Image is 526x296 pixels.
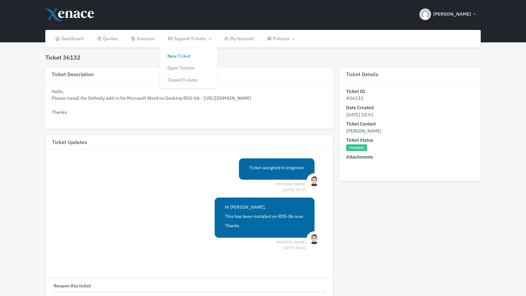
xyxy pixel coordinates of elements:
[276,239,306,245] span: [PERSON_NAME] [DATE] 08:44
[346,104,474,111] dt: Date Created
[346,112,374,118] span: [DATE] 20:51
[225,204,304,211] p: Hi [PERSON_NAME],
[161,30,217,47] a: Support Tickets
[346,144,367,151] span: Complete
[160,62,217,74] a: Open Tickets
[46,135,333,149] h3: Ticket Updates
[48,30,90,47] a: Dashboard
[160,50,217,62] a: New Ticket
[346,88,474,95] dt: Ticket ID
[346,154,474,161] dt: Attachments
[276,181,306,187] span: [PERSON_NAME] [DATE] 08:37
[225,222,304,229] p: Thanks
[346,128,382,134] span: [PERSON_NAME]
[225,213,304,220] p: This has been installed on RDS-06 now.
[217,30,260,47] a: My Account
[52,88,327,115] div: Hello, Please install the Definely add-in for Microsoft Word on Desktop RDS-06 - [URL][DOMAIN_NAM...
[260,30,301,47] a: Policies
[433,11,471,18] span: [PERSON_NAME]
[45,54,80,61] h4: Ticket 36132
[346,95,364,101] span: #36132
[249,164,304,171] p: Ticket assigned to engineer
[340,68,481,82] h3: Ticket Details
[124,30,161,47] a: Invoices
[346,120,474,127] dt: Ticket Contact
[160,74,217,86] a: Closed Tickets
[346,137,474,144] dt: Ticket Status
[90,30,124,47] a: Quotes
[45,68,333,82] h3: Ticket Description
[416,3,481,25] button: [PERSON_NAME]
[54,282,91,289] label: Reopen this ticket
[160,47,217,89] div: Support Tickets
[419,9,431,20] img: Header Avatar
